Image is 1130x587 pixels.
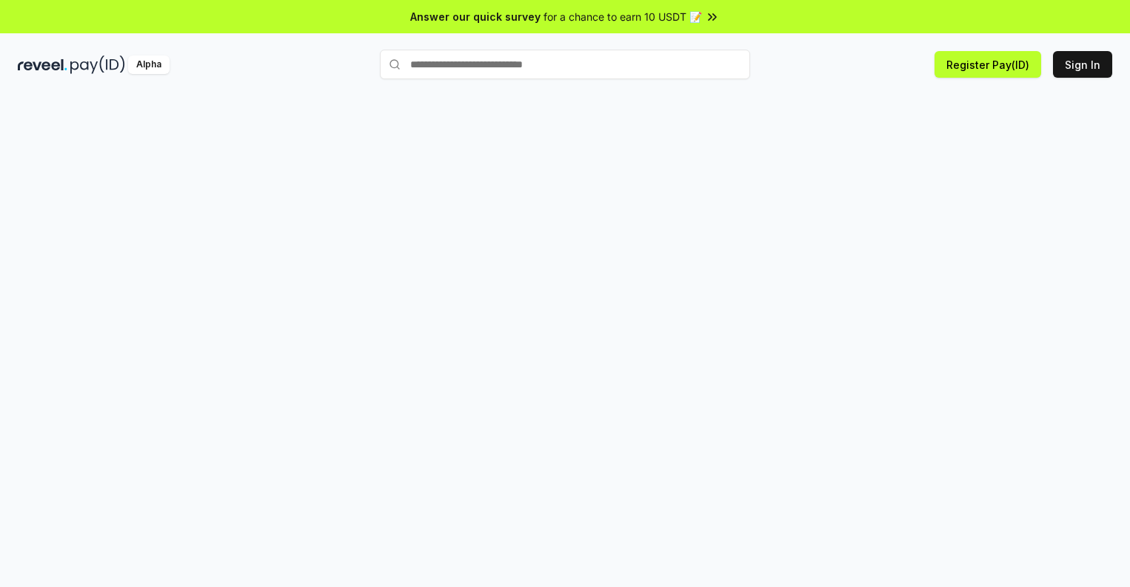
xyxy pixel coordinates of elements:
[410,9,541,24] span: Answer our quick survey
[70,56,125,74] img: pay_id
[18,56,67,74] img: reveel_dark
[544,9,702,24] span: for a chance to earn 10 USDT 📝
[1053,51,1112,78] button: Sign In
[935,51,1041,78] button: Register Pay(ID)
[128,56,170,74] div: Alpha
